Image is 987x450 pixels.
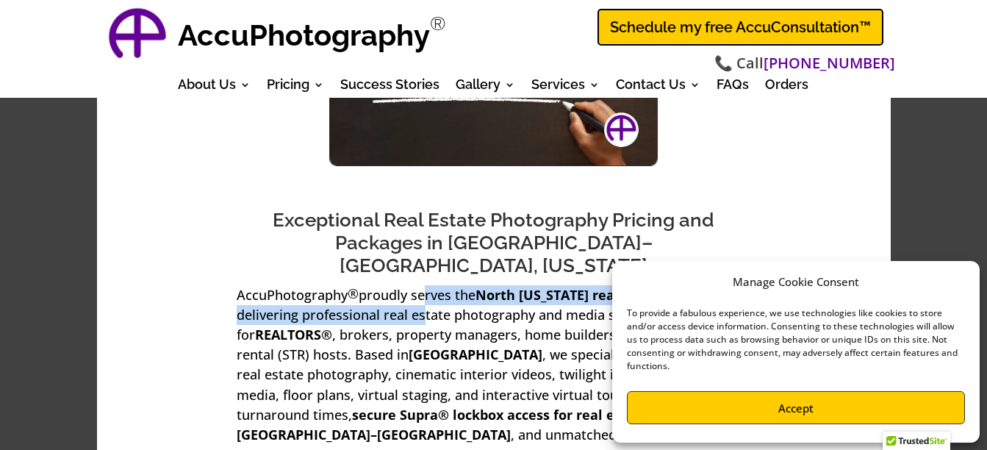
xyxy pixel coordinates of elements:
[475,286,745,304] strong: North [US_STATE] real estate community
[627,391,965,424] button: Accept
[178,79,251,96] a: About Us
[627,307,963,373] div: To provide a fabulous experience, we use technologies like cookies to store and/or access device ...
[273,209,714,276] span: Exceptional Real Estate Photography Pricing and Packages in [GEOGRAPHIC_DATA]–[GEOGRAPHIC_DATA], ...
[531,79,600,96] a: Services
[237,406,747,443] strong: secure Supra® lockbox access for real estate listings across [GEOGRAPHIC_DATA]–[GEOGRAPHIC_DATA]
[104,4,171,70] img: AccuPhotography
[430,12,446,35] sup: Registered Trademark
[409,346,542,363] strong: [GEOGRAPHIC_DATA]
[255,326,332,343] strong: REALTORS®
[597,9,883,46] a: Schedule my free AccuConsultation™
[340,79,439,96] a: Success Stories
[764,53,895,74] a: [PHONE_NUMBER]
[714,53,895,74] span: 📞 Call
[267,79,324,96] a: Pricing
[733,272,859,292] div: Manage Cookie Consent
[765,79,808,96] a: Orders
[104,4,171,70] a: AccuPhotography Logo - Professional Real Estate Photography and Media Services in Dallas, Texas
[178,18,430,52] strong: AccuPhotography
[616,79,700,96] a: Contact Us
[348,285,359,302] sup: ®
[97,175,891,182] h3: Real Estate Photography Pricing: Affordable Packages
[456,79,515,96] a: Gallery
[717,79,749,96] a: FAQs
